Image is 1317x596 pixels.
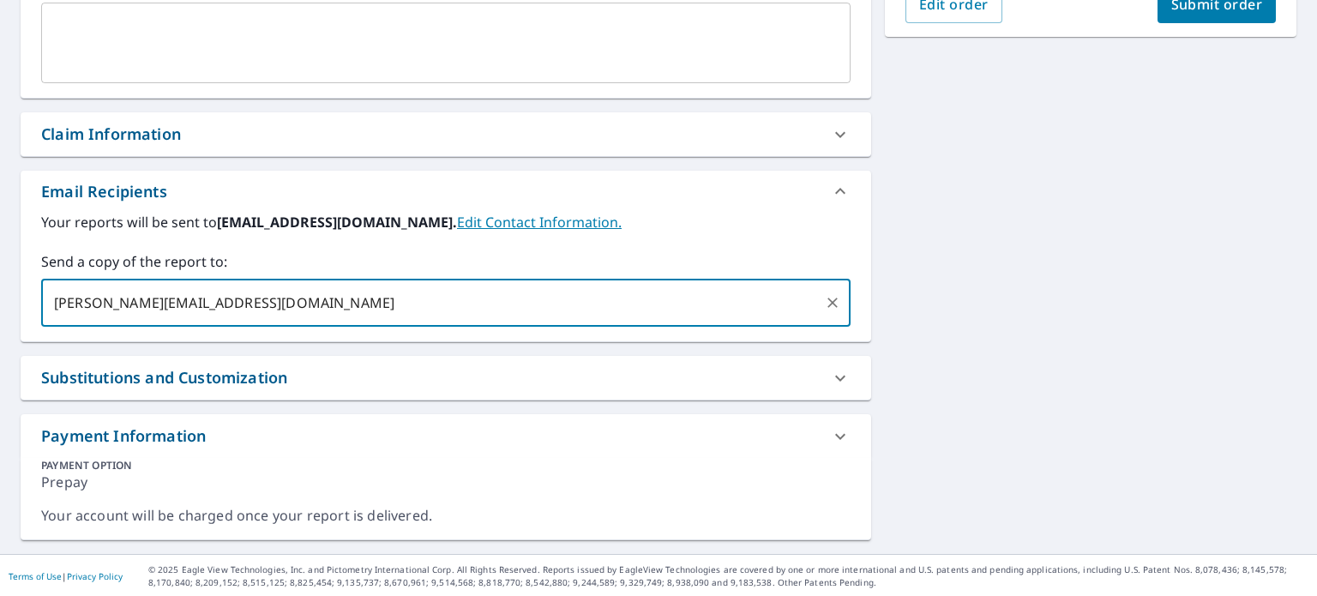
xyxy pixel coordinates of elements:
[41,506,851,526] div: Your account will be charged once your report is delivered.
[21,356,871,400] div: Substitutions and Customization
[148,563,1308,589] p: © 2025 Eagle View Technologies, Inc. and Pictometry International Corp. All Rights Reserved. Repo...
[457,213,622,232] a: EditContactInfo
[21,171,871,212] div: Email Recipients
[21,112,871,156] div: Claim Information
[41,458,851,473] div: PAYMENT OPTION
[217,213,457,232] b: [EMAIL_ADDRESS][DOMAIN_NAME].
[41,251,851,272] label: Send a copy of the report to:
[41,212,851,232] label: Your reports will be sent to
[41,366,287,389] div: Substitutions and Customization
[9,570,62,582] a: Terms of Use
[821,291,845,315] button: Clear
[67,570,123,582] a: Privacy Policy
[9,571,123,581] p: |
[41,180,167,203] div: Email Recipients
[41,424,206,448] div: Payment Information
[21,414,871,458] div: Payment Information
[41,473,851,506] div: Prepay
[41,123,181,146] div: Claim Information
